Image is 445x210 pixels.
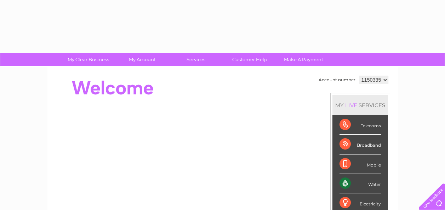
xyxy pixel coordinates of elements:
div: Telecoms [340,115,381,135]
a: My Clear Business [59,53,118,66]
td: Account number [317,74,357,86]
div: MY SERVICES [332,95,388,115]
div: LIVE [344,102,359,109]
a: Services [167,53,225,66]
a: Customer Help [221,53,279,66]
div: Water [340,174,381,193]
a: My Account [113,53,171,66]
div: Broadband [340,135,381,154]
div: Mobile [340,154,381,174]
a: Make A Payment [274,53,333,66]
